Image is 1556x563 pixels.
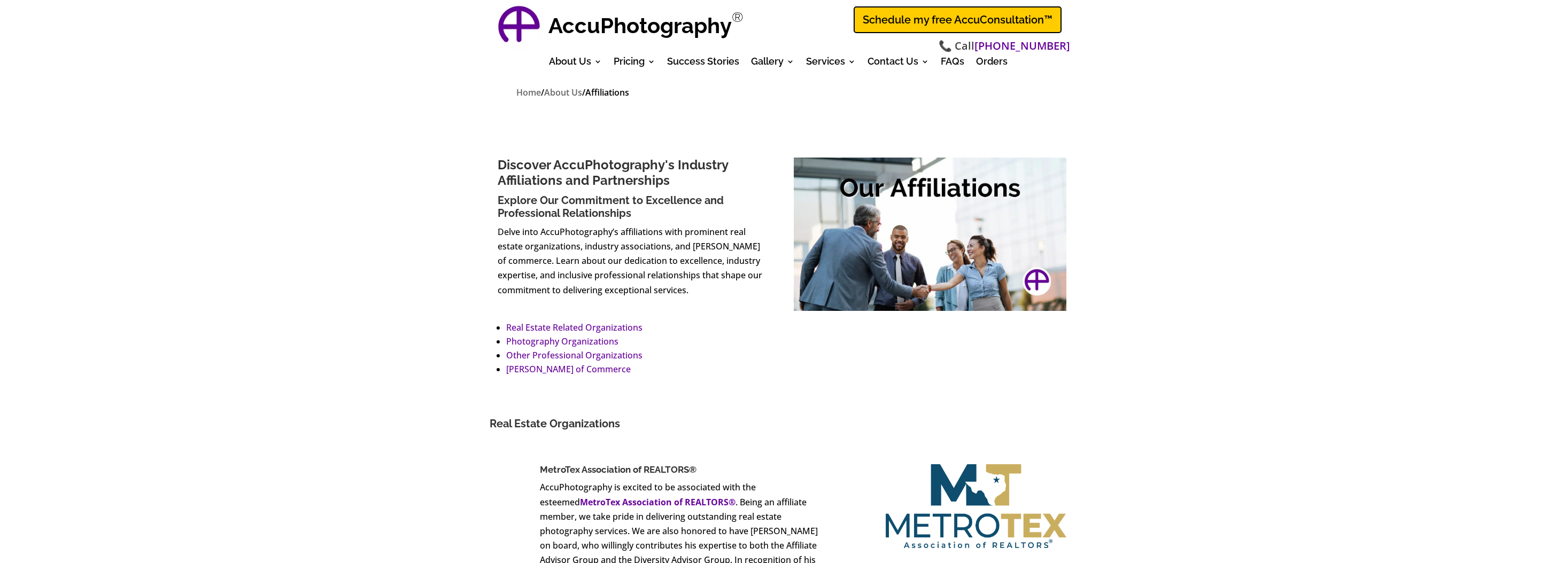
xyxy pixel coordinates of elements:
h2: Real Estate Organizations [490,417,1067,435]
img: Affiliations And Partnerships Impact At Accuphotography [794,158,1066,311]
span: Discover AccuPhotography's Industry Affiliations and Partnerships [498,157,728,188]
a: Services [806,58,856,69]
a: MetroTex Association of REALTORS® [540,464,696,476]
a: Photography Organizations [506,335,618,347]
a: Other Professional Organizations [506,349,642,361]
a: FAQs [941,58,964,69]
span: Affiliations [585,87,629,98]
span: 📞 Call [939,38,1070,54]
a: Orders [976,58,1008,69]
a: AccuPhotography Logo - Professional Real Estate Photography and Media Services in Dallas, Texas [495,3,543,51]
img: AccuPhotography [495,3,543,51]
a: Gallery [751,58,794,69]
a: Real Estate Related Organizations [506,322,642,333]
nav: breadcrumbs [516,85,1040,100]
span: / [541,87,544,98]
a: [PERSON_NAME] of Commerce [506,363,631,375]
a: Contact Us [868,58,929,69]
p: Delve into AccuPhotography’s affiliations with prominent real estate organizations, industry asso... [498,225,762,306]
strong: AccuPhotography [548,13,732,38]
a: Home [516,87,541,99]
a: Pricing [614,58,655,69]
a: About Us [544,87,582,99]
h3: Affiliations and Partnerships Impact at AccuPhotography [794,317,1066,323]
a: Success Stories [667,58,739,69]
a: MetroTex Association of REALTORS® [580,496,736,509]
h4: MetroTex Association of REALTORS® Logo - Real Estate Association in MetroTex Region [886,554,1066,560]
h2: Explore Our Commitment to Excellence and Professional Relationships [498,194,762,225]
a: About Us [549,58,602,69]
span: / [582,87,585,98]
a: [PHONE_NUMBER] [974,38,1070,54]
img: Metrotex Association Of Realtors&Reg; Logo - Real Estate Association In Metrotex Region [886,464,1066,548]
sup: Registered Trademark [732,9,744,25]
a: Schedule my free AccuConsultation™ [854,6,1062,33]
